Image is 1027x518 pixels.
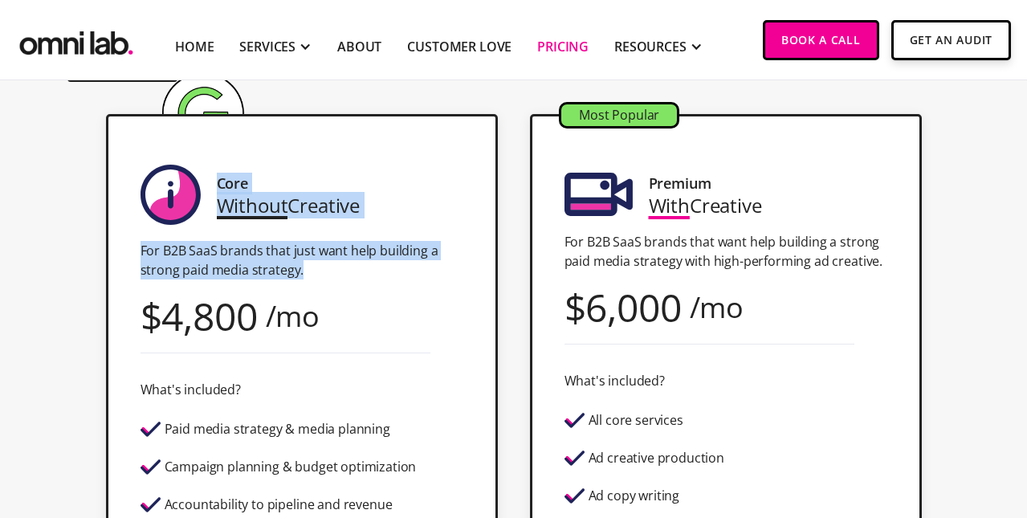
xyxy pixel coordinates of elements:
div: Creative [217,194,361,216]
iframe: Chat Widget [947,441,1027,518]
div: $ [141,305,162,327]
a: Customer Love [407,37,511,56]
div: Ad copy writing [589,489,680,503]
div: Core [217,173,248,194]
span: Without [217,192,288,218]
div: Campaign planning & budget optimization [165,460,417,474]
div: 6,000 [585,296,681,318]
div: All core services [589,414,683,427]
span: With [649,192,690,218]
img: Omni Lab: B2B SaaS Demand Generation Agency [16,20,137,59]
div: What's included? [564,370,665,392]
a: Get An Audit [891,20,1011,60]
div: Most Popular [561,104,677,126]
a: Home [175,37,214,56]
div: RESOURCES [614,37,687,56]
a: home [16,20,137,59]
div: /mo [266,305,320,327]
div: 4,800 [161,305,257,327]
a: Book a Call [763,20,879,60]
div: Paid media strategy & media planning [165,422,390,436]
div: What's included? [141,379,241,401]
a: Pricing [537,37,589,56]
div: $ [564,296,586,318]
div: /mo [690,296,744,318]
a: About [337,37,381,56]
div: Accountability to pipeline and revenue [165,498,393,512]
p: For B2B SaaS brands that want help building a strong paid media strategy with high-performing ad ... [564,232,887,271]
p: For B2B SaaS brands that just want help building a strong paid media strategy. [141,241,463,279]
div: Ad creative production [589,451,724,465]
div: SERVICES [239,37,295,56]
div: Creative [649,194,762,216]
div: Premium [649,173,711,194]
